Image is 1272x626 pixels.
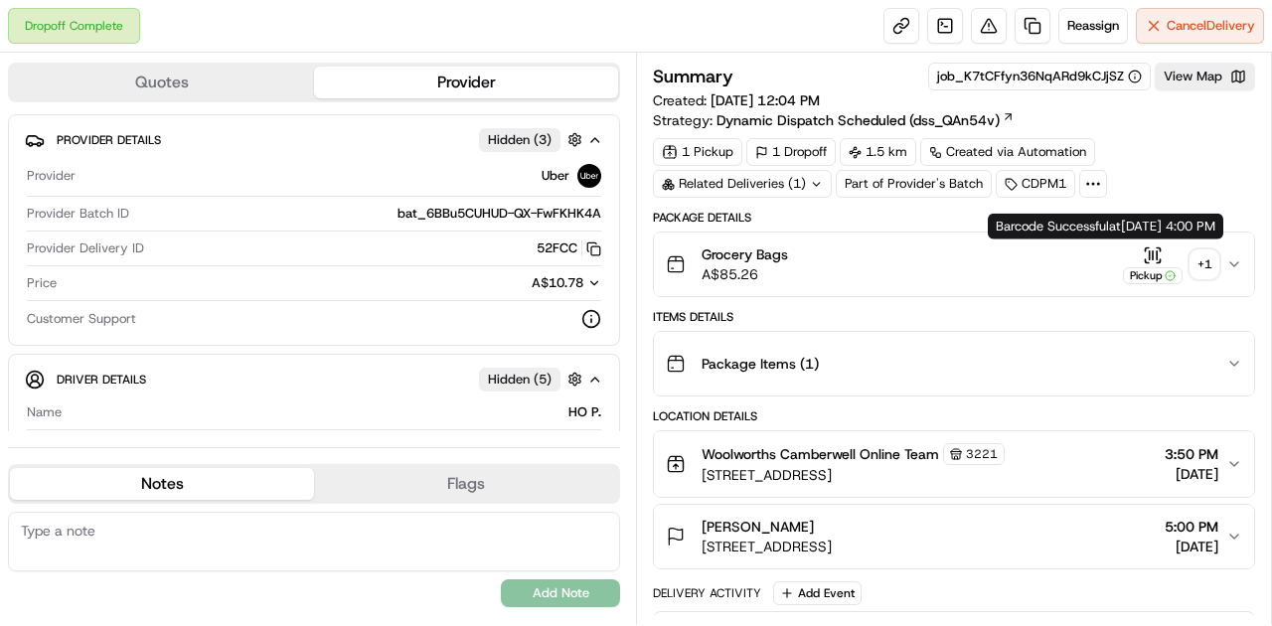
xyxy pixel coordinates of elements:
span: [STREET_ADDRESS] [702,537,832,556]
span: Hidden ( 3 ) [488,131,552,149]
div: Barcode Successful [988,214,1223,239]
button: Driver DetailsHidden (5) [25,363,603,395]
div: Pickup [1123,267,1183,284]
button: Pickup+1 [1123,245,1218,284]
button: Flags [314,468,618,500]
span: Provider Batch ID [27,205,129,223]
span: Cancel Delivery [1167,17,1255,35]
div: 1 Dropoff [746,138,836,166]
span: Provider Delivery ID [27,239,144,257]
span: Grocery Bags [702,244,788,264]
div: Location Details [653,408,1255,424]
a: Dynamic Dispatch Scheduled (dss_QAn54v) [716,110,1015,130]
span: A$85.26 [702,264,788,284]
button: Grocery BagsA$85.26Pickup+1 [654,233,1254,296]
div: 1.5 km [840,138,916,166]
span: [DATE] 12:04 PM [711,91,820,109]
span: A$10.78 [532,274,583,291]
button: Hidden (5) [479,367,587,391]
button: CancelDelivery [1136,8,1264,44]
span: 5:00 PM [1165,517,1218,537]
a: Created via Automation [920,138,1095,166]
span: Provider Details [57,132,161,148]
span: Package Items ( 1 ) [702,354,819,374]
img: uber-new-logo.jpeg [577,164,601,188]
button: 52FCC [537,239,601,257]
button: Provider DetailsHidden (3) [25,123,603,156]
span: Hidden ( 5 ) [488,371,552,389]
button: Hidden (3) [479,127,587,152]
button: A$10.78 [426,274,601,292]
button: View Map [1155,63,1255,90]
span: [DATE] [1165,537,1218,556]
span: Name [27,403,62,421]
h3: Summary [653,68,733,85]
span: Created: [653,90,820,110]
span: Uber [542,167,569,185]
button: Package Items (1) [654,332,1254,395]
button: Reassign [1058,8,1128,44]
div: Package Details [653,210,1255,226]
span: [STREET_ADDRESS] [702,465,1005,485]
span: Dynamic Dispatch Scheduled (dss_QAn54v) [716,110,1000,130]
div: Related Deliveries (1) [653,170,832,198]
button: job_K7tCFfyn36NqARd9kCJjSZ [937,68,1142,85]
span: Customer Support [27,310,136,328]
button: Provider [314,67,618,98]
div: CDPM1 [996,170,1075,198]
div: Strategy: [653,110,1015,130]
span: 3:50 PM [1165,444,1218,464]
span: 3221 [966,446,998,462]
span: Price [27,274,57,292]
span: bat_6BBu5CUHUD-QX-FwFKHK4A [397,205,601,223]
span: Driver Details [57,372,146,388]
button: Woolworths Camberwell Online Team3221[STREET_ADDRESS]3:50 PM[DATE] [654,431,1254,497]
div: + 1 [1191,250,1218,278]
div: Delivery Activity [653,585,761,601]
span: Woolworths Camberwell Online Team [702,444,939,464]
button: Add Event [773,581,862,605]
button: Pickup [1123,245,1183,284]
span: [PERSON_NAME] [702,517,814,537]
span: at [DATE] 4:00 PM [1109,218,1215,235]
div: HO P. [70,403,601,421]
button: Quotes [10,67,314,98]
span: Reassign [1067,17,1119,35]
div: 1 Pickup [653,138,742,166]
button: Notes [10,468,314,500]
button: [PERSON_NAME][STREET_ADDRESS]5:00 PM[DATE] [654,505,1254,568]
span: Provider [27,167,76,185]
div: Items Details [653,309,1255,325]
span: [DATE] [1165,464,1218,484]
